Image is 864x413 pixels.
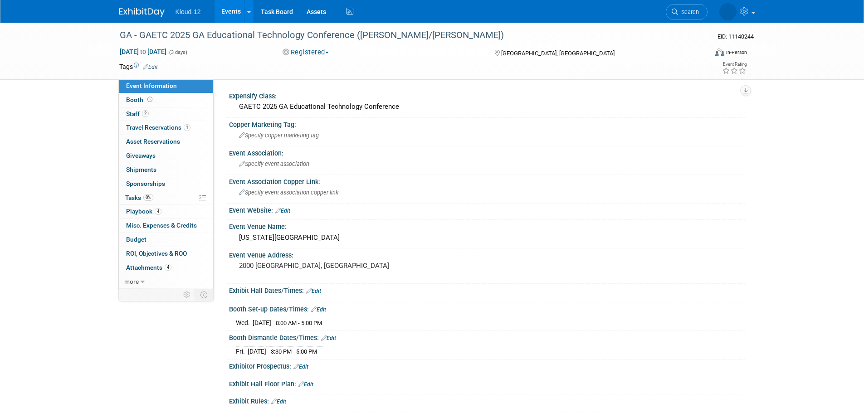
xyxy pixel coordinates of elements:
a: Edit [293,364,308,370]
a: Edit [306,288,321,294]
span: Shipments [126,166,156,173]
div: Event Association: [229,146,745,158]
div: Event Format [654,47,747,61]
div: Event Website: [229,204,745,215]
span: [DATE] [DATE] [119,48,167,56]
span: 1 [184,124,190,131]
span: Tasks [125,194,153,201]
span: Travel Reservations [126,124,190,131]
div: Exhibit Rules: [229,394,745,406]
a: Giveaways [119,149,213,163]
div: [US_STATE][GEOGRAPHIC_DATA] [236,231,738,245]
a: Search [666,4,708,20]
td: Toggle Event Tabs [195,289,213,301]
span: Misc. Expenses & Credits [126,222,197,229]
div: Exhibit Hall Floor Plan: [229,377,745,389]
a: more [119,275,213,289]
a: Edit [298,381,313,388]
div: Booth Set-up Dates/Times: [229,302,745,314]
span: Budget [126,236,146,243]
a: Edit [271,398,286,405]
a: Travel Reservations1 [119,121,213,135]
td: Personalize Event Tab Strip [179,289,195,301]
td: Wed. [236,318,253,327]
td: Tags [119,62,158,71]
div: Exhibit Hall Dates/Times: [229,284,745,296]
span: Specify event association copper link [239,189,338,196]
span: Event Information [126,82,177,89]
img: Gabriela Bravo-Chigwere [719,3,737,20]
div: Event Association Copper Link: [229,175,745,186]
button: Registered [279,48,332,57]
span: Asset Reservations [126,138,180,145]
span: (3 days) [168,49,187,55]
span: 0% [143,194,153,201]
span: Kloud-12 [176,8,201,15]
span: Event ID: 11140244 [718,33,754,40]
div: Booth Dismantle Dates/Times: [229,331,745,343]
span: Specify copper marketing tag [239,132,319,139]
span: Playbook [126,208,161,215]
span: Giveaways [126,152,156,159]
a: ROI, Objectives & ROO [119,247,213,261]
a: Edit [311,306,326,313]
div: GA - GAETC 2025 GA Educational Technology Conference ([PERSON_NAME]/[PERSON_NAME]) [117,27,694,44]
td: Fri. [236,346,248,356]
a: Budget [119,233,213,247]
a: Booth [119,93,213,107]
div: GAETC 2025 GA Educational Technology Conference [236,100,738,114]
span: 3:30 PM - 5:00 PM [271,348,317,355]
a: Staff2 [119,107,213,121]
a: Edit [321,335,336,341]
div: Exhibitor Prospectus: [229,360,745,371]
div: In-Person [726,49,747,56]
a: Edit [275,208,290,214]
div: Event Venue Name: [229,220,745,231]
img: ExhibitDay [119,8,165,17]
td: [DATE] [253,318,271,327]
span: Booth not reserved yet [146,96,154,103]
a: Asset Reservations [119,135,213,149]
span: Search [678,9,699,15]
a: Attachments4 [119,261,213,275]
span: 8:00 AM - 5:00 PM [276,320,322,326]
span: to [139,48,147,55]
span: 4 [165,264,171,271]
div: Event Venue Address: [229,248,745,260]
span: 4 [155,208,161,215]
span: Sponsorships [126,180,165,187]
span: Attachments [126,264,171,271]
a: Sponsorships [119,177,213,191]
span: Booth [126,96,154,103]
img: Format-Inperson.png [715,49,724,56]
div: Expensify Class: [229,89,745,101]
a: Shipments [119,163,213,177]
a: Tasks0% [119,191,213,205]
div: Event Rating [722,62,747,67]
span: more [124,278,139,285]
a: Misc. Expenses & Credits [119,219,213,233]
a: Edit [143,64,158,70]
pre: 2000 [GEOGRAPHIC_DATA], [GEOGRAPHIC_DATA] [239,262,434,270]
a: Playbook4 [119,205,213,219]
span: Staff [126,110,149,117]
span: [GEOGRAPHIC_DATA], [GEOGRAPHIC_DATA] [501,50,615,57]
span: 2 [142,110,149,117]
div: Copper Marketing Tag: [229,118,745,129]
a: Event Information [119,79,213,93]
span: Specify event association [239,160,309,167]
td: [DATE] [248,346,266,356]
span: ROI, Objectives & ROO [126,250,187,257]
